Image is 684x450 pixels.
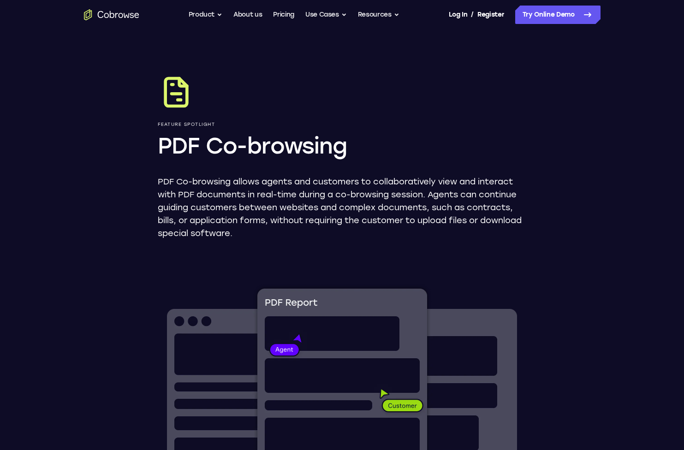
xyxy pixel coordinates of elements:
[358,6,399,24] button: Resources
[477,6,504,24] a: Register
[273,6,294,24] a: Pricing
[233,6,262,24] a: About us
[305,6,347,24] button: Use Cases
[471,9,474,20] span: /
[158,74,195,111] img: PDF Co-browsing
[515,6,601,24] a: Try Online Demo
[449,6,467,24] a: Log In
[158,175,527,240] p: PDF Co-browsing allows agents and customers to collaboratively view and interact with PDF documen...
[158,131,527,160] h1: PDF Co-browsing
[84,9,139,20] a: Go to the home page
[158,122,527,127] p: Feature Spotlight
[189,6,223,24] button: Product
